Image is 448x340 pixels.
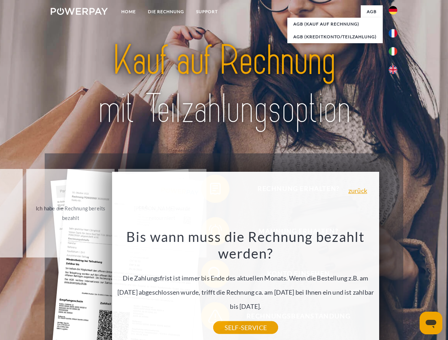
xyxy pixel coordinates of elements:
[142,5,190,18] a: DIE RECHNUNG
[68,34,380,136] img: title-powerpay_de.svg
[190,5,224,18] a: SUPPORT
[287,18,383,30] a: AGB (Kauf auf Rechnung)
[389,29,397,38] img: fr
[420,312,442,334] iframe: Schaltfläche zum Öffnen des Messaging-Fensters
[51,8,108,15] img: logo-powerpay-white.svg
[31,204,110,223] div: Ich habe die Rechnung bereits bezahlt
[115,5,142,18] a: Home
[389,6,397,15] img: de
[287,30,383,43] a: AGB (Kreditkonto/Teilzahlung)
[389,47,397,56] img: it
[361,5,383,18] a: agb
[348,187,367,194] a: zurück
[213,321,278,334] a: SELF-SERVICE
[389,66,397,74] img: en
[116,228,375,262] h3: Bis wann muss die Rechnung bezahlt werden?
[116,228,375,328] div: Die Zahlungsfrist ist immer bis Ende des aktuellen Monats. Wenn die Bestellung z.B. am [DATE] abg...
